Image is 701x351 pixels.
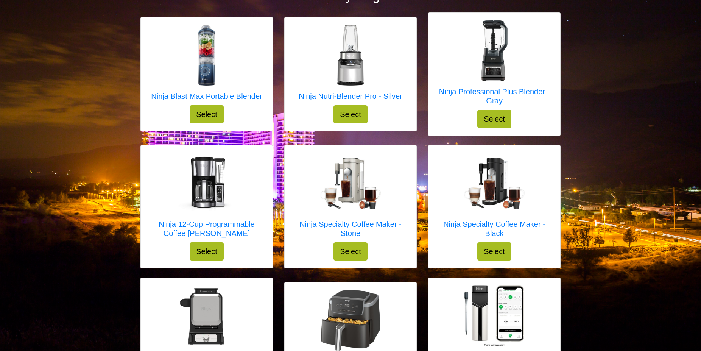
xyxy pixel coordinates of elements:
button: Select [190,242,224,261]
img: Ninja Professional Plus Blender - Gray [464,20,525,81]
h5: Ninja Professional Plus Blender - Gray [436,87,553,105]
a: Ninja Specialty Coffee Maker - Stone Ninja Specialty Coffee Maker - Stone [292,153,409,242]
button: Select [333,105,368,123]
img: Ninja Air Fryer Pro 5 QT - Gray [320,290,381,351]
button: Select [190,105,224,123]
img: Ninja Nutri-Blender Pro - Silver [320,25,381,86]
h5: Ninja Blast Max Portable Blender [151,92,262,101]
img: Ninja Specialty Coffee Maker - Black [464,158,525,209]
img: Ninja Specialty Coffee Maker - Stone [320,158,381,209]
h5: Ninja Nutri-Blender Pro - Silver [299,92,402,101]
img: Ninja 12-Cup Programmable Coffee Brewer [176,153,237,214]
h5: Ninja 12-Cup Programmable Coffee [PERSON_NAME] [148,220,265,238]
button: Select [333,242,368,261]
img: Ninja NeverStick PRO Belgian Waffle Maker [176,285,237,346]
a: Ninja Nutri-Blender Pro - Silver Ninja Nutri-Blender Pro - Silver [299,25,402,105]
img: Ninja Blast Max Portable Blender [176,25,237,86]
a: Ninja Specialty Coffee Maker - Black Ninja Specialty Coffee Maker - Black [436,153,553,242]
button: Select [477,110,511,128]
a: Ninja 12-Cup Programmable Coffee Brewer Ninja 12-Cup Programmable Coffee [PERSON_NAME] [148,153,265,242]
h5: Ninja Specialty Coffee Maker - Black [436,220,553,238]
button: Select [477,242,511,261]
a: Ninja Professional Plus Blender - Gray Ninja Professional Plus Blender - Gray [436,20,553,110]
img: Ninja Wireless Thermometer - Black/Silver [464,285,525,346]
a: Ninja Blast Max Portable Blender Ninja Blast Max Portable Blender [151,25,262,105]
h5: Ninja Specialty Coffee Maker - Stone [292,220,409,238]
